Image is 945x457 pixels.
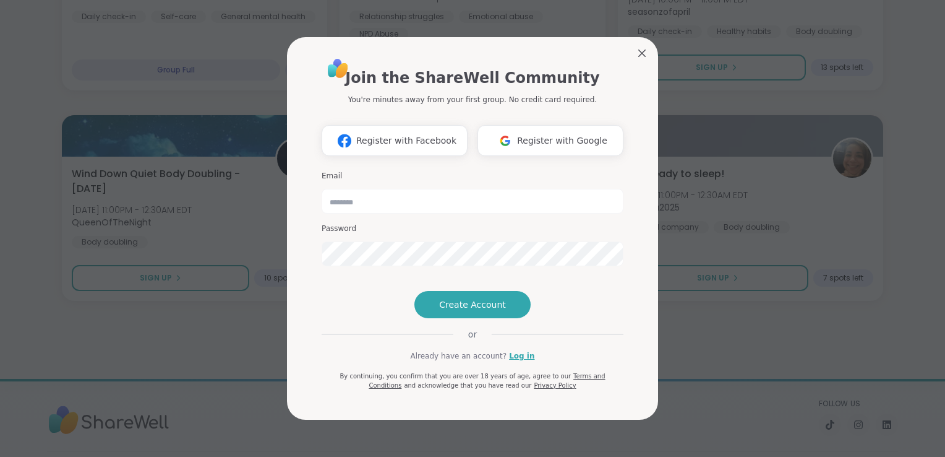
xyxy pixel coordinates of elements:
img: ShareWell Logo [324,54,352,82]
a: Log in [509,350,534,362]
span: By continuing, you confirm that you are over 18 years of age, agree to our [340,373,571,380]
span: or [453,328,492,341]
span: Register with Facebook [356,134,456,147]
img: ShareWell Logomark [333,129,356,152]
h3: Password [322,224,623,234]
img: ShareWell Logomark [494,129,517,152]
span: and acknowledge that you have read our [404,382,531,389]
h1: Join the ShareWell Community [345,67,599,89]
a: Privacy Policy [534,382,576,389]
button: Register with Facebook [322,125,468,156]
span: Already have an account? [410,350,507,362]
h3: Email [322,171,623,181]
button: Register with Google [477,125,623,156]
span: Create Account [439,298,506,311]
button: Create Account [414,291,531,318]
span: Register with Google [517,134,607,147]
p: You're minutes away from your first group. No credit card required. [348,94,597,105]
a: Terms and Conditions [369,373,605,389]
